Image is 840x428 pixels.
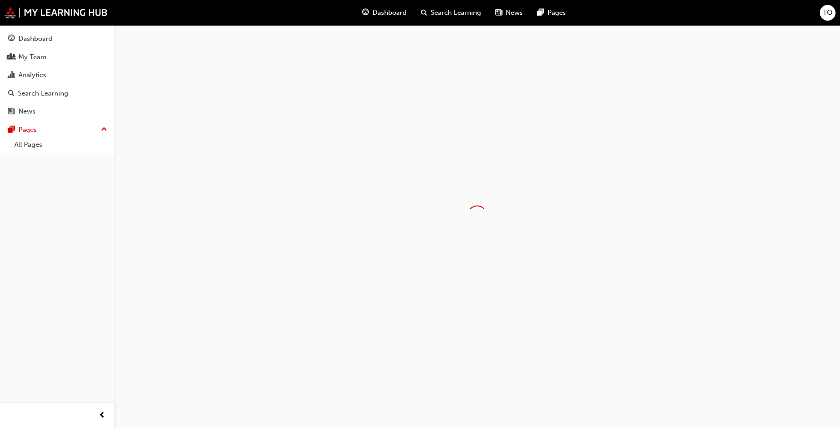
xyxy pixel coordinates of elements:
[530,4,573,22] a: pages-iconPages
[18,88,68,99] div: Search Learning
[8,90,14,98] span: search-icon
[431,8,481,18] span: Search Learning
[820,5,836,21] button: TO
[488,4,530,22] a: news-iconNews
[8,53,15,61] span: people-icon
[823,8,832,18] span: TO
[4,7,108,18] img: mmal
[18,106,35,117] div: News
[99,410,105,421] span: prev-icon
[547,8,566,18] span: Pages
[362,7,369,18] span: guage-icon
[4,103,111,120] a: News
[18,70,46,80] div: Analytics
[8,126,15,134] span: pages-icon
[101,124,107,135] span: up-icon
[4,31,111,47] a: Dashboard
[18,125,37,135] div: Pages
[4,67,111,83] a: Analytics
[372,8,407,18] span: Dashboard
[8,35,15,43] span: guage-icon
[4,29,111,122] button: DashboardMy TeamAnalyticsSearch LearningNews
[18,52,47,62] div: My Team
[4,122,111,138] button: Pages
[421,7,427,18] span: search-icon
[506,8,523,18] span: News
[11,138,111,152] a: All Pages
[537,7,544,18] span: pages-icon
[18,34,52,44] div: Dashboard
[495,7,502,18] span: news-icon
[355,4,414,22] a: guage-iconDashboard
[8,71,15,79] span: chart-icon
[4,49,111,66] a: My Team
[8,108,15,116] span: news-icon
[4,85,111,102] a: Search Learning
[414,4,488,22] a: search-iconSearch Learning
